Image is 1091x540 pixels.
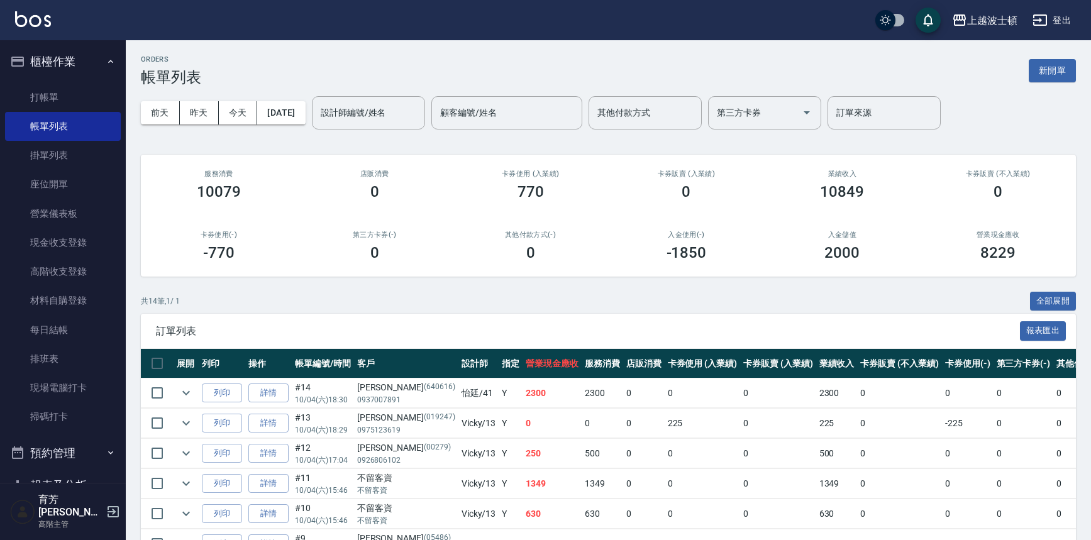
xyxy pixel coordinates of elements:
a: 高階收支登錄 [5,257,121,286]
h3: 2000 [824,244,860,262]
h2: 入金使用(-) [623,231,749,239]
h3: 0 [370,244,379,262]
td: 0 [857,499,941,529]
h2: 卡券使用(-) [156,231,282,239]
button: 昨天 [180,101,219,124]
td: Y [499,409,523,438]
td: Y [499,439,523,468]
th: 帳單編號/時間 [292,349,354,378]
h3: 8229 [980,244,1016,262]
button: expand row [177,383,196,402]
h3: 10849 [820,183,864,201]
h2: 業績收入 [779,170,905,178]
button: 列印 [202,383,242,403]
td: 0 [994,378,1054,408]
td: 630 [816,499,858,529]
a: 打帳單 [5,83,121,112]
td: Vicky /13 [458,439,499,468]
td: 1349 [523,469,582,499]
td: 0 [942,439,994,468]
button: 上越波士頓 [947,8,1022,33]
p: 10/04 (六) 17:04 [295,455,351,466]
a: 營業儀表板 [5,199,121,228]
td: 0 [623,409,665,438]
h2: ORDERS [141,55,201,63]
th: 卡券使用 (入業績) [665,349,741,378]
button: expand row [177,414,196,433]
td: 250 [523,439,582,468]
a: 排班表 [5,344,121,373]
th: 卡券販賣 (入業績) [740,349,816,378]
p: 不留客資 [357,485,455,496]
button: save [916,8,941,33]
button: 報表及分析 [5,469,121,502]
td: 0 [740,499,816,529]
th: 操作 [245,349,292,378]
h2: 營業現金應收 [935,231,1061,239]
td: 0 [623,469,665,499]
button: 列印 [202,474,242,493]
a: 詳情 [248,474,289,493]
span: 訂單列表 [156,325,1020,338]
td: #12 [292,439,354,468]
h3: -1850 [667,244,707,262]
td: 630 [582,499,623,529]
h3: 0 [994,183,1002,201]
a: 報表匯出 [1020,324,1066,336]
h3: 帳單列表 [141,69,201,86]
p: 0926806102 [357,455,455,466]
td: Vicky /13 [458,499,499,529]
td: 225 [816,409,858,438]
td: 0 [994,409,1054,438]
button: 新開單 [1029,59,1076,82]
td: 0 [623,378,665,408]
button: [DATE] [257,101,305,124]
h3: 770 [518,183,544,201]
h2: 卡券使用 (入業績) [468,170,594,178]
td: 2300 [816,378,858,408]
button: 全部展開 [1030,292,1077,311]
p: (640616) [424,381,455,394]
h2: 其他付款方式(-) [468,231,594,239]
p: 高階主管 [38,519,102,530]
a: 材料自購登錄 [5,286,121,315]
td: 0 [942,469,994,499]
td: 2300 [582,378,623,408]
td: 500 [816,439,858,468]
p: 不留客資 [357,515,455,526]
td: Vicky /13 [458,469,499,499]
a: 新開單 [1029,64,1076,76]
h3: -770 [203,244,235,262]
th: 卡券販賣 (不入業績) [857,349,941,378]
td: #14 [292,378,354,408]
th: 業績收入 [816,349,858,378]
button: 列印 [202,504,242,524]
td: 0 [740,469,816,499]
td: #11 [292,469,354,499]
td: 0 [582,409,623,438]
h2: 入金儲值 [779,231,905,239]
div: 不留客資 [357,502,455,515]
p: 0937007891 [357,394,455,405]
p: 10/04 (六) 18:30 [295,394,351,405]
button: 預約管理 [5,437,121,470]
p: 10/04 (六) 15:46 [295,515,351,526]
td: 1349 [816,469,858,499]
h5: 育芳[PERSON_NAME] [38,493,102,519]
td: 0 [665,378,741,408]
h2: 店販消費 [312,170,438,178]
a: 詳情 [248,504,289,524]
th: 服務消費 [582,349,623,378]
p: 共 14 筆, 1 / 1 [141,295,180,307]
th: 列印 [199,349,245,378]
td: #10 [292,499,354,529]
td: 0 [665,499,741,529]
a: 每日結帳 [5,316,121,344]
td: Y [499,499,523,529]
td: 0 [523,409,582,438]
img: Logo [15,11,51,27]
td: 0 [623,499,665,529]
button: expand row [177,504,196,523]
td: 0 [740,378,816,408]
button: 今天 [219,101,258,124]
